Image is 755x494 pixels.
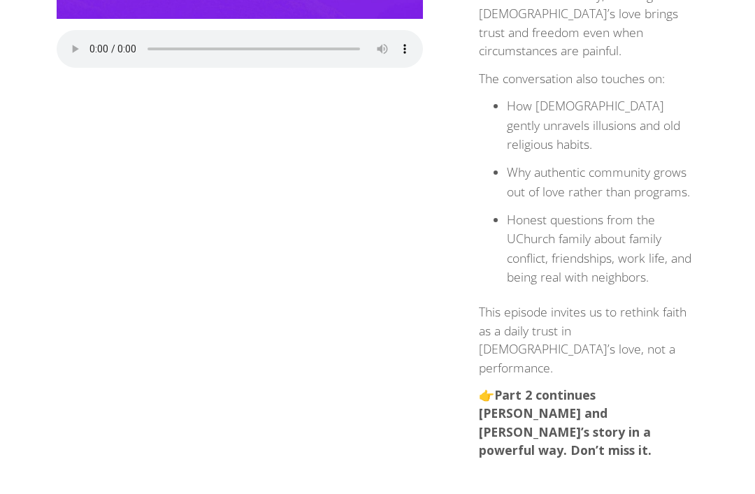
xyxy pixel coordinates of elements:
[507,163,698,201] li: Why authentic community grows out of love rather than programs.
[479,469,698,487] p: ‍
[479,303,698,377] p: This episode invites us to rethink faith as a daily trust in [DEMOGRAPHIC_DATA]’s love, not a per...
[479,386,698,460] p: 👉
[479,69,698,87] p: The conversation also touches on:
[507,210,698,286] li: Honest questions from the UChurch family about family conflict, friendships, work life, and being...
[57,30,423,68] audio: Your browser does not support the audio element.
[507,96,698,154] li: How [DEMOGRAPHIC_DATA] gently unravels illusions and old religious habits.
[479,386,652,458] strong: Part 2 continues [PERSON_NAME] and [PERSON_NAME]’s story in a powerful way. Don’t miss it.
